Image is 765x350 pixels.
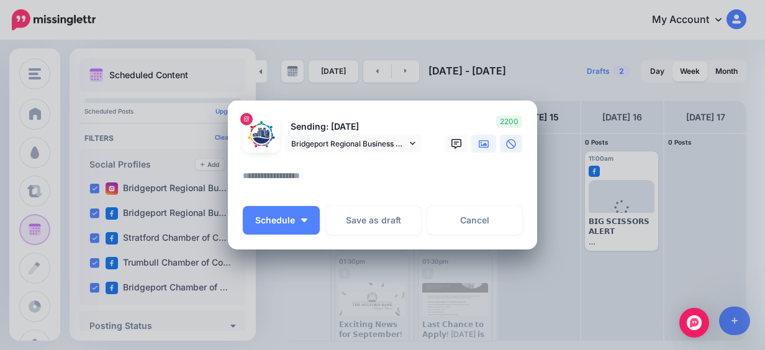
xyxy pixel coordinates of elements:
img: arrow-down-white.png [301,218,307,222]
div: Open Intercom Messenger [679,308,709,338]
button: Schedule [243,206,320,235]
p: Sending: [DATE] [285,120,422,134]
img: 81766834_3026168757394936_2111945340541206528_n-bsa150349.jpg [247,119,276,149]
span: Schedule [255,216,295,225]
span: Bridgeport Regional Business Council account [291,137,407,150]
span: 2200 [496,115,522,128]
a: Bridgeport Regional Business Council account [285,135,422,153]
a: Cancel [427,206,522,235]
button: Save as draft [326,206,421,235]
